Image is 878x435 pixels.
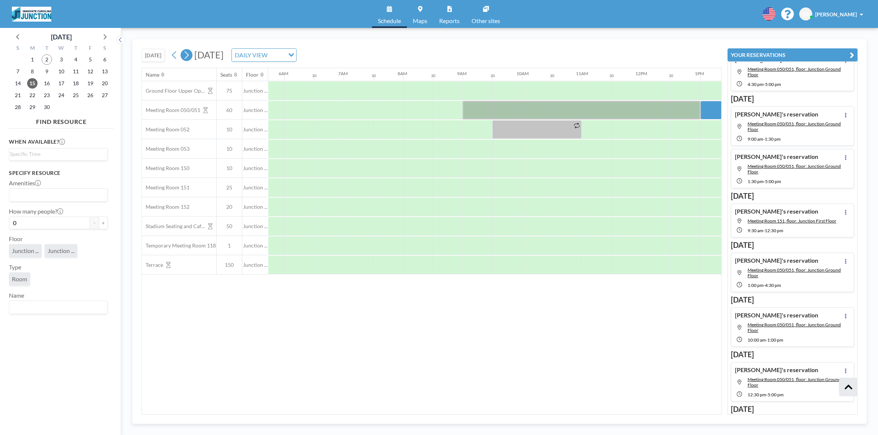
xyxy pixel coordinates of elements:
[803,11,809,17] span: ER
[748,136,763,142] span: 9:00 AM
[85,78,95,89] span: Friday, September 19, 2025
[97,44,112,54] div: S
[13,66,23,77] span: Sunday, September 7, 2025
[9,292,24,299] label: Name
[731,240,854,250] h3: [DATE]
[695,71,704,76] div: 1PM
[85,90,95,100] span: Friday, September 26, 2025
[12,7,51,22] img: organization-logo
[142,184,189,191] span: Meeting Room 151
[217,223,242,230] span: 50
[27,78,38,89] span: Monday, September 15, 2025
[142,204,189,210] span: Meeting Room 152
[217,242,242,249] span: 1
[13,102,23,112] span: Sunday, September 28, 2025
[312,73,317,78] div: 30
[142,87,205,94] span: Ground Floor Upper Open Area
[13,90,23,100] span: Sunday, September 21, 2025
[217,204,242,210] span: 20
[56,66,67,77] span: Wednesday, September 10, 2025
[9,179,41,187] label: Amenities
[490,73,495,78] div: 30
[763,136,765,142] span: -
[748,282,764,288] span: 1:00 PM
[217,165,242,172] span: 10
[748,228,763,233] span: 9:30 AM
[146,71,159,78] div: Name
[748,121,841,132] span: Meeting Room 050/051, floor: Junction Ground Floor
[10,303,103,312] input: Search for option
[142,145,189,152] span: Meeting Room 053
[42,90,52,100] span: Tuesday, September 23, 2025
[398,71,407,76] div: 8AM
[735,257,818,264] h4: [PERSON_NAME]'s reservation
[71,78,81,89] span: Thursday, September 18, 2025
[100,66,110,77] span: Saturday, September 13, 2025
[83,44,97,54] div: F
[242,223,268,230] span: Junction ...
[99,217,108,229] button: +
[735,208,818,215] h4: [PERSON_NAME]'s reservation
[51,32,72,42] div: [DATE]
[731,404,854,414] h3: [DATE]
[767,337,783,343] span: 1:00 PM
[439,18,460,24] span: Reports
[220,71,232,78] div: Seats
[9,115,114,125] h4: FIND RESOURCE
[242,107,268,113] span: Junction ...
[9,208,63,215] label: How many people?
[815,11,857,17] span: [PERSON_NAME]
[9,148,107,160] div: Search for option
[217,184,242,191] span: 25
[9,263,21,271] label: Type
[635,71,647,76] div: 12PM
[766,392,768,397] span: -
[669,73,673,78] div: 30
[242,262,268,268] span: Junction ...
[279,71,288,76] div: 6AM
[731,191,854,201] h3: [DATE]
[25,44,40,54] div: M
[270,50,284,60] input: Search for option
[748,337,766,343] span: 10:00 AM
[378,18,401,24] span: Schedule
[431,73,435,78] div: 30
[142,126,189,133] span: Meeting Room 052
[48,247,74,255] span: Junction ...
[728,48,858,61] button: YOUR RESERVATIONS
[748,322,841,333] span: Meeting Room 050/051, floor: Junction Ground Floor
[42,54,52,65] span: Tuesday, September 2, 2025
[609,73,614,78] div: 30
[56,90,67,100] span: Wednesday, September 24, 2025
[217,126,242,133] span: 10
[765,228,783,233] span: 12:30 PM
[9,170,108,176] h3: Specify resource
[765,179,781,184] span: 5:00 PM
[42,66,52,77] span: Tuesday, September 9, 2025
[748,392,766,397] span: 12:30 PM
[233,50,269,60] span: DAILY VIEW
[12,275,27,283] span: Room
[413,18,427,24] span: Maps
[142,165,189,172] span: Meeting Room 150
[748,163,841,175] span: Meeting Room 050/051, floor: Junction Ground Floor
[242,126,268,133] span: Junction ...
[576,71,588,76] div: 11AM
[232,49,296,61] div: Search for option
[735,366,818,374] h4: [PERSON_NAME]'s reservation
[748,66,841,77] span: Meeting Room 050/051, floor: Junction Ground Floor
[748,377,841,388] span: Meeting Room 050/051, floor: Junction Ground Floor
[763,228,765,233] span: -
[242,87,268,94] span: Junction ...
[13,78,23,89] span: Sunday, September 14, 2025
[242,165,268,172] span: Junction ...
[85,54,95,65] span: Friday, September 5, 2025
[10,190,103,200] input: Search for option
[71,90,81,100] span: Thursday, September 25, 2025
[217,262,242,268] span: 150
[54,44,69,54] div: W
[765,81,781,87] span: 5:00 PM
[242,184,268,191] span: Junction ...
[731,94,854,103] h3: [DATE]
[71,66,81,77] span: Thursday, September 11, 2025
